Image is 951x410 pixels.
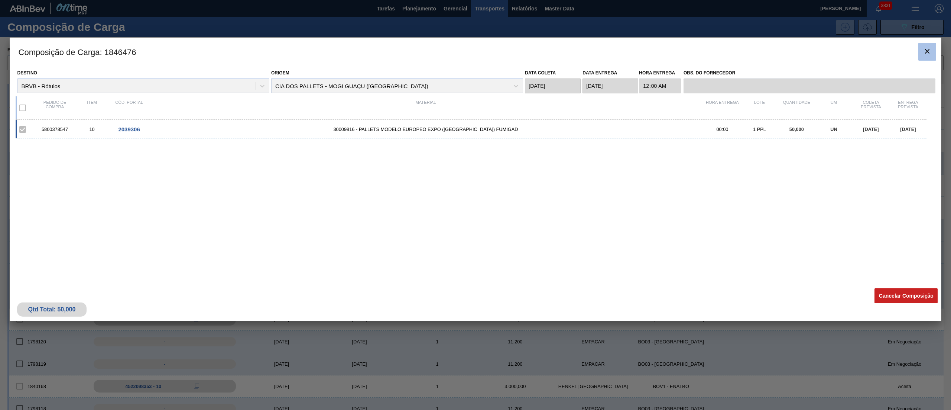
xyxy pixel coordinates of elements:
div: 1 PPL [741,126,778,132]
div: Ir para o Pedido [111,126,148,132]
div: 10 [74,126,111,132]
div: Cód. Portal [111,100,148,116]
div: Entrega Prevista [889,100,926,116]
div: Pedido de compra [36,100,74,116]
label: Obs. do Fornecedor [684,68,935,79]
span: 50,000 [789,126,804,132]
span: UN [830,126,837,132]
div: Qtd Total: 50,000 [23,306,81,313]
input: dd/mm/yyyy [582,79,638,93]
div: Hora Entrega [704,100,741,116]
input: dd/mm/yyyy [525,79,581,93]
div: Material [148,100,704,116]
label: Origem [271,70,289,76]
h3: Composição de Carga : 1846476 [10,38,942,66]
span: [DATE] [900,126,916,132]
div: UM [815,100,852,116]
div: Coleta Prevista [852,100,889,116]
button: Cancelar Composição [874,288,938,303]
label: Destino [17,70,37,76]
span: 2039306 [118,126,140,132]
label: Hora Entrega [639,68,681,79]
label: Data entrega [582,70,617,76]
div: 5800378547 [36,126,74,132]
label: Data coleta [525,70,556,76]
div: Quantidade [778,100,815,116]
span: 30009816 - PALLETS MODELO EUROPEO EXPO (UK) FUMIGAD [148,126,704,132]
div: Lote [741,100,778,116]
div: 00:00 [704,126,741,132]
div: Item [74,100,111,116]
span: [DATE] [863,126,879,132]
